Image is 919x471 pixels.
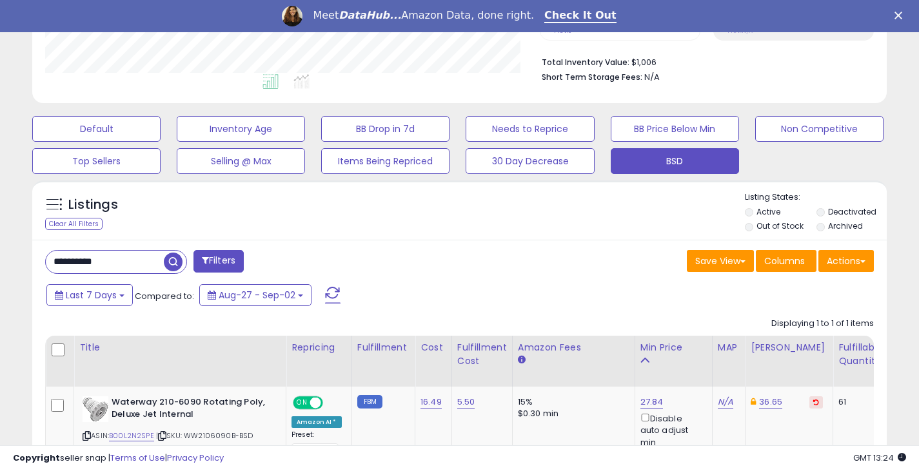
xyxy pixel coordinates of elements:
[718,341,740,354] div: MAP
[611,116,739,142] button: BB Price Below Min
[838,396,878,408] div: 61
[79,341,281,354] div: Title
[828,206,876,217] label: Deactivated
[640,411,702,448] div: Disable auto adjust min
[357,395,382,409] small: FBM
[199,284,311,306] button: Aug-27 - Sep-02
[110,452,165,464] a: Terms of Use
[466,148,594,174] button: 30 Day Decrease
[321,148,450,174] button: Items Being Repriced
[756,206,780,217] label: Active
[13,452,224,465] div: seller snap | |
[542,53,864,69] li: $1,006
[828,220,863,231] label: Archived
[745,191,887,204] p: Listing States:
[193,250,244,273] button: Filters
[83,396,276,456] div: ASIN:
[457,341,507,368] div: Fulfillment Cost
[32,148,161,174] button: Top Sellers
[46,284,133,306] button: Last 7 Days
[853,452,906,464] span: 2025-09-10 13:24 GMT
[112,396,268,423] b: Waterway 210-6090 Rotating Poly, Deluxe Jet Internal
[756,220,804,231] label: Out of Stock
[313,9,534,22] div: Meet Amazon Data, done right.
[109,430,154,441] a: B00L2N2SPE
[83,396,108,422] img: 31D07lId9nL._SL40_.jpg
[838,341,883,368] div: Fulfillable Quantity
[13,452,60,464] strong: Copyright
[755,116,884,142] button: Non Competitive
[135,290,194,302] span: Compared to:
[45,218,103,230] div: Clear All Filters
[457,396,475,409] a: 5.50
[542,57,629,68] b: Total Inventory Value:
[644,71,660,83] span: N/A
[544,9,617,23] a: Check It Out
[292,341,346,354] div: Repricing
[518,354,526,366] small: Amazon Fees.
[321,398,342,409] span: OFF
[640,341,707,354] div: Min Price
[339,9,401,21] i: DataHub...
[177,116,305,142] button: Inventory Age
[294,398,310,409] span: ON
[156,430,253,441] span: | SKU: WW2106090B-BSD
[66,289,117,302] span: Last 7 Days
[357,341,410,354] div: Fulfillment
[32,116,161,142] button: Default
[420,341,446,354] div: Cost
[771,318,874,330] div: Displaying 1 to 1 of 1 items
[68,196,118,214] h5: Listings
[759,396,782,409] a: 36.65
[518,341,629,354] div: Amazon Fees
[292,416,342,428] div: Amazon AI *
[611,148,739,174] button: BSD
[321,116,450,142] button: BB Drop in 7d
[518,396,625,408] div: 15%
[542,72,642,82] b: Short Term Storage Fees:
[219,289,295,302] span: Aug-27 - Sep-02
[167,452,224,464] a: Privacy Policy
[818,250,874,272] button: Actions
[640,396,664,409] a: 27.84
[894,12,907,19] div: Close
[751,341,827,354] div: [PERSON_NAME]
[420,396,442,409] a: 16.49
[756,250,816,272] button: Columns
[292,430,342,459] div: Preset:
[282,6,302,26] img: Profile image for Georgie
[177,148,305,174] button: Selling @ Max
[764,255,805,267] span: Columns
[687,250,754,272] button: Save View
[466,116,594,142] button: Needs to Reprice
[718,396,733,409] a: N/A
[518,408,625,419] div: $0.30 min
